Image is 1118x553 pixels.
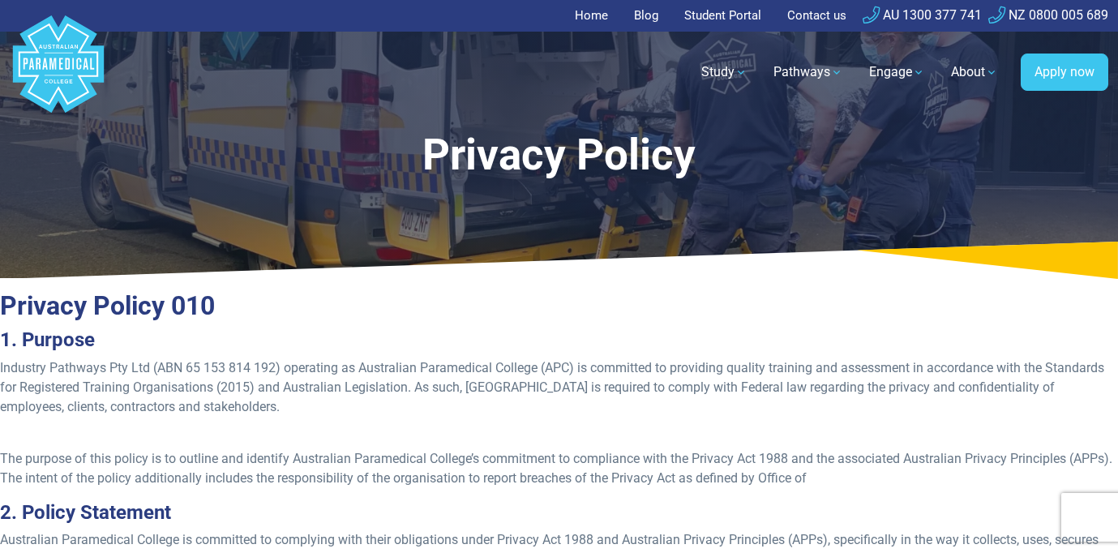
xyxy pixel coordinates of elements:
[1021,54,1108,91] a: Apply now
[863,7,982,23] a: AU 1300 377 741
[10,32,107,114] a: Australian Paramedical College
[147,130,970,181] h1: Privacy Policy
[859,49,935,95] a: Engage
[764,49,853,95] a: Pathways
[941,49,1008,95] a: About
[692,49,757,95] a: Study
[988,7,1108,23] a: NZ 0800 005 689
